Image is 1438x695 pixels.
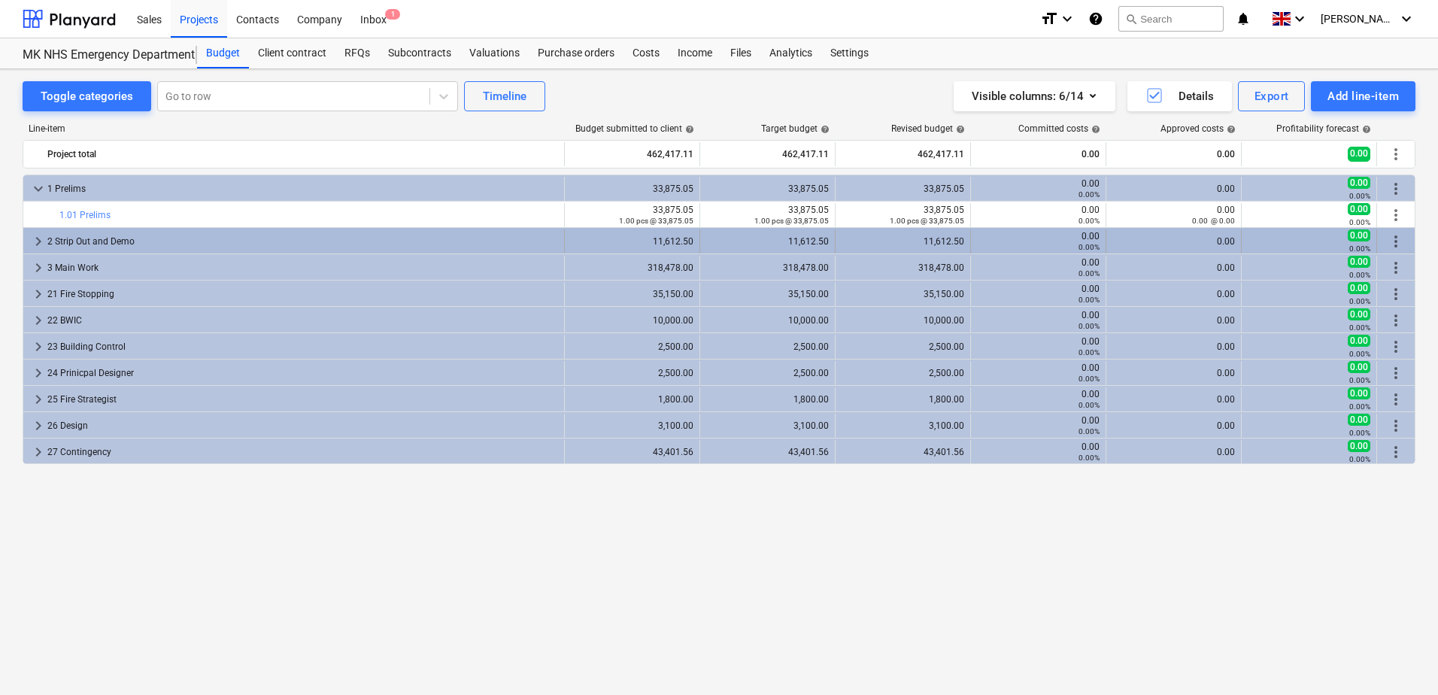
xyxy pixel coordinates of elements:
[706,263,829,273] div: 318,478.00
[972,86,1097,106] div: Visible columns : 6/14
[1387,443,1405,461] span: More actions
[379,38,460,68] a: Subcontracts
[47,440,558,464] div: 27 Contingency
[41,86,133,106] div: Toggle categories
[818,125,830,134] span: help
[1078,348,1100,357] small: 0.00%
[1349,244,1370,253] small: 0.00%
[1236,10,1251,28] i: notifications
[335,38,379,68] div: RFQs
[47,177,558,201] div: 1 Prelims
[761,123,830,134] div: Target budget
[977,310,1100,331] div: 0.00
[571,368,693,378] div: 2,500.00
[721,38,760,68] a: Files
[1112,205,1235,226] div: 0.00
[1349,350,1370,358] small: 0.00%
[1387,180,1405,198] span: More actions
[706,394,829,405] div: 1,800.00
[1387,417,1405,435] span: More actions
[891,123,965,134] div: Revised budget
[760,38,821,68] div: Analytics
[1349,429,1370,437] small: 0.00%
[571,184,693,194] div: 33,875.05
[977,142,1100,166] div: 0.00
[1387,285,1405,303] span: More actions
[1078,269,1100,278] small: 0.00%
[1018,123,1100,134] div: Committed costs
[1349,192,1370,200] small: 0.00%
[1078,401,1100,409] small: 0.00%
[571,263,693,273] div: 318,478.00
[977,178,1100,199] div: 0.00
[842,394,964,405] div: 1,800.00
[571,394,693,405] div: 1,800.00
[1321,13,1396,25] span: [PERSON_NAME]
[47,387,558,411] div: 25 Fire Strategist
[623,38,669,68] a: Costs
[1327,86,1399,106] div: Add line-item
[1387,311,1405,329] span: More actions
[59,210,111,220] a: 1.01 Prelims
[706,205,829,226] div: 33,875.05
[1387,259,1405,277] span: More actions
[1311,81,1415,111] button: Add line-item
[1348,440,1370,452] span: 0.00
[1224,125,1236,134] span: help
[977,336,1100,357] div: 0.00
[47,229,558,253] div: 2 Strip Out and Demo
[47,282,558,306] div: 21 Fire Stopping
[669,38,721,68] a: Income
[1348,361,1370,373] span: 0.00
[29,338,47,356] span: keyboard_arrow_right
[1291,10,1309,28] i: keyboard_arrow_down
[842,205,964,226] div: 33,875.05
[1112,368,1235,378] div: 0.00
[1160,123,1236,134] div: Approved costs
[1112,315,1235,326] div: 0.00
[977,284,1100,305] div: 0.00
[29,285,47,303] span: keyboard_arrow_right
[1348,147,1370,161] span: 0.00
[1078,454,1100,462] small: 0.00%
[890,217,964,225] small: 1.00 pcs @ 33,875.05
[977,389,1100,410] div: 0.00
[1397,10,1415,28] i: keyboard_arrow_down
[571,142,693,166] div: 462,417.11
[821,38,878,68] a: Settings
[1349,455,1370,463] small: 0.00%
[1348,177,1370,189] span: 0.00
[706,289,829,299] div: 35,150.00
[1078,243,1100,251] small: 0.00%
[47,335,558,359] div: 23 Building Control
[706,236,829,247] div: 11,612.50
[23,47,179,63] div: MK NHS Emergency Department
[1349,402,1370,411] small: 0.00%
[954,81,1115,111] button: Visible columns:6/14
[47,361,558,385] div: 24 Prinicpal Designer
[385,9,400,20] span: 1
[977,363,1100,384] div: 0.00
[1078,217,1100,225] small: 0.00%
[977,442,1100,463] div: 0.00
[706,420,829,431] div: 3,100.00
[754,217,829,225] small: 1.00 pcs @ 33,875.05
[1078,296,1100,304] small: 0.00%
[1112,236,1235,247] div: 0.00
[953,125,965,134] span: help
[460,38,529,68] a: Valuations
[29,390,47,408] span: keyboard_arrow_right
[571,315,693,326] div: 10,000.00
[1348,335,1370,347] span: 0.00
[575,123,694,134] div: Budget submitted to client
[571,205,693,226] div: 33,875.05
[619,217,693,225] small: 1.00 pcs @ 33,875.05
[483,86,526,106] div: Timeline
[1078,375,1100,383] small: 0.00%
[706,315,829,326] div: 10,000.00
[529,38,623,68] a: Purchase orders
[1145,86,1214,106] div: Details
[706,368,829,378] div: 2,500.00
